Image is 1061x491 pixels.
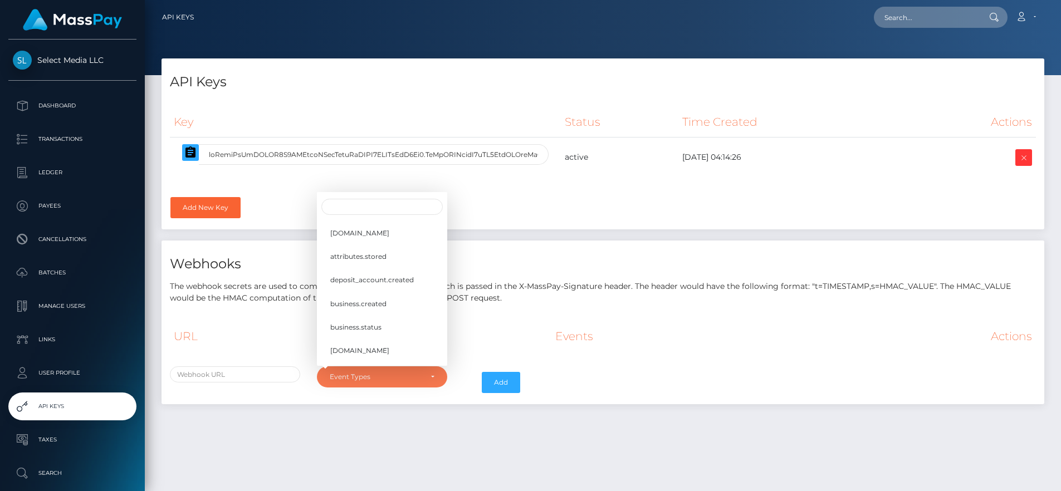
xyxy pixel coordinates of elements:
input: Webhook URL [170,366,300,382]
a: User Profile [8,359,136,387]
p: Taxes [13,431,132,448]
img: Select Media LLC [13,51,32,70]
p: User Profile [13,365,132,381]
h4: API Keys [170,72,1036,92]
th: Events [551,321,785,351]
p: Manage Users [13,298,132,315]
span: deposit_account.created [330,275,414,285]
button: Event Types [317,366,447,387]
p: Links [13,331,132,348]
span: [DOMAIN_NAME] [330,346,389,356]
p: Cancellations [13,231,132,248]
p: Batches [13,264,132,281]
p: Transactions [13,131,132,148]
a: Manage Users [8,292,136,320]
span: [DOMAIN_NAME] [330,228,389,238]
span: Select Media LLC [8,55,136,65]
a: Search [8,459,136,487]
th: Time Created [678,107,903,138]
p: Payees [13,198,132,214]
span: business.status [330,322,382,332]
p: Dashboard [13,97,132,114]
input: Search... [874,7,979,28]
button: Add [482,372,520,393]
p: Ledger [13,164,132,181]
input: Search [321,199,443,215]
p: The webhook secrets are used to compute an HMAC SHA 512 value which is passed in the X-MassPay-Si... [170,281,1036,304]
div: Event Types [330,372,422,381]
span: business.created [330,298,387,308]
img: MassPay Logo [23,9,122,31]
th: Key [170,107,561,138]
td: [DATE] 04:14:26 [678,138,903,178]
th: Actions [785,321,1036,351]
a: API Keys [8,392,136,420]
a: Payees [8,192,136,220]
th: Actions [903,107,1036,138]
span: attributes.stored [330,252,387,262]
th: URL [170,321,333,351]
p: Search [13,465,132,482]
a: API Keys [162,6,194,29]
a: Dashboard [8,92,136,120]
a: Links [8,326,136,353]
a: Taxes [8,426,136,454]
a: Add New Key [170,197,241,218]
th: Status [561,107,678,138]
a: Transactions [8,125,136,153]
h4: Webhooks [170,254,1036,274]
a: Ledger [8,159,136,186]
td: active [561,138,678,178]
p: API Keys [13,398,132,415]
a: Cancellations [8,225,136,253]
a: Batches [8,259,136,287]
